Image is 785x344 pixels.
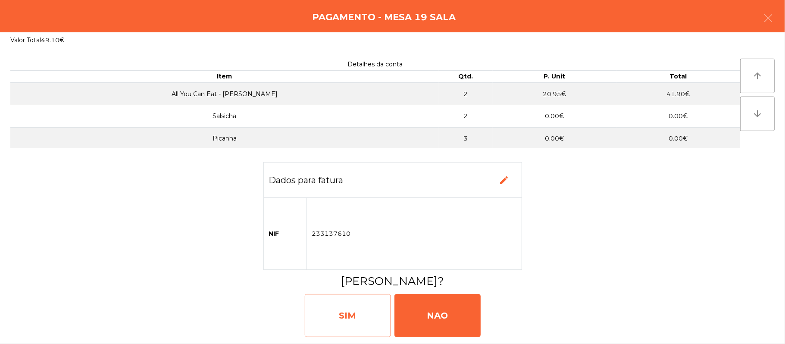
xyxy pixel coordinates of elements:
[10,273,775,289] h3: [PERSON_NAME]?
[10,71,439,83] th: Item
[439,83,493,105] td: 2
[616,71,740,83] th: Total
[269,174,344,186] h3: Dados para fatura
[305,294,391,337] div: SIM
[493,71,616,83] th: P. Unit
[10,105,439,128] td: Salsicha
[41,36,64,44] span: 49.10€
[616,127,740,150] td: 0.00€
[752,71,763,81] i: arrow_upward
[493,127,616,150] td: 0.00€
[439,105,493,128] td: 2
[10,83,439,105] td: All You Can Eat - [PERSON_NAME]
[439,71,493,83] th: Qtd.
[752,109,763,119] i: arrow_downward
[616,83,740,105] td: 41.90€
[394,294,481,337] div: NAO
[312,11,456,24] h4: Pagamento - Mesa 19 Sala
[439,127,493,150] td: 3
[499,175,509,185] span: edit
[263,198,306,270] td: NIF
[616,105,740,128] td: 0.00€
[492,168,516,192] button: edit
[306,198,522,270] td: 233137610
[740,97,775,131] button: arrow_downward
[493,83,616,105] td: 20.95€
[10,127,439,150] td: Picanha
[10,36,41,44] span: Valor Total
[740,59,775,93] button: arrow_upward
[348,60,403,68] span: Detalhes da conta
[493,105,616,128] td: 0.00€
